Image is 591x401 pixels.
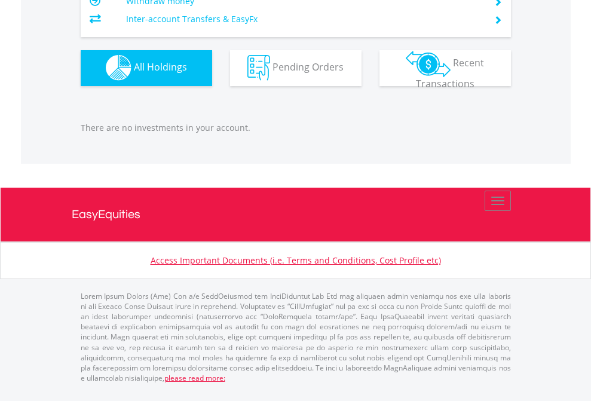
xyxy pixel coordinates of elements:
[406,51,451,77] img: transactions-zar-wht.png
[247,55,270,81] img: pending_instructions-wht.png
[164,373,225,383] a: please read more:
[379,50,511,86] button: Recent Transactions
[416,56,485,90] span: Recent Transactions
[81,291,511,383] p: Lorem Ipsum Dolors (Ame) Con a/e SeddOeiusmod tem InciDiduntut Lab Etd mag aliquaen admin veniamq...
[106,55,131,81] img: holdings-wht.png
[151,255,441,266] a: Access Important Documents (i.e. Terms and Conditions, Cost Profile etc)
[134,60,187,74] span: All Holdings
[230,50,362,86] button: Pending Orders
[272,60,344,74] span: Pending Orders
[126,10,479,28] td: Inter-account Transfers & EasyFx
[72,188,520,241] a: EasyEquities
[81,50,212,86] button: All Holdings
[81,122,511,134] p: There are no investments in your account.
